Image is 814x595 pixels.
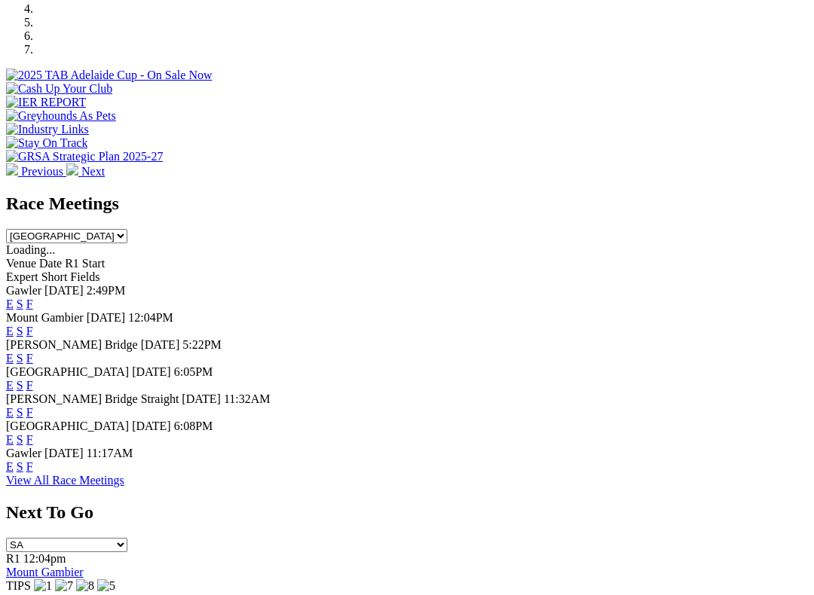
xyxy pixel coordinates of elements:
[26,325,33,337] a: F
[6,392,179,405] span: [PERSON_NAME] Bridge Straight
[6,284,41,297] span: Gawler
[6,406,14,419] a: E
[87,447,133,459] span: 11:17AM
[87,311,126,324] span: [DATE]
[66,163,78,175] img: chevron-right-pager-white.svg
[6,338,138,351] span: [PERSON_NAME] Bridge
[132,365,171,378] span: [DATE]
[17,460,23,473] a: S
[6,123,89,136] img: Industry Links
[87,284,126,297] span: 2:49PM
[97,579,115,593] img: 5
[26,433,33,446] a: F
[81,165,105,178] span: Next
[6,257,36,270] span: Venue
[6,502,808,523] h2: Next To Go
[6,165,66,178] a: Previous
[174,420,213,432] span: 6:08PM
[6,420,129,432] span: [GEOGRAPHIC_DATA]
[34,579,52,593] img: 1
[6,136,87,150] img: Stay On Track
[76,579,94,593] img: 8
[26,460,33,473] a: F
[6,365,129,378] span: [GEOGRAPHIC_DATA]
[6,460,14,473] a: E
[132,420,171,432] span: [DATE]
[17,433,23,446] a: S
[6,433,14,446] a: E
[17,297,23,310] a: S
[6,352,14,365] a: E
[65,257,105,270] span: R1 Start
[224,392,271,405] span: 11:32AM
[6,379,14,392] a: E
[6,96,86,109] img: IER REPORT
[182,338,222,351] span: 5:22PM
[26,297,33,310] a: F
[6,82,112,96] img: Cash Up Your Club
[6,579,31,592] span: TIPS
[6,69,213,82] img: 2025 TAB Adelaide Cup - On Sale Now
[6,552,20,565] span: R1
[6,270,38,283] span: Expert
[6,243,55,256] span: Loading...
[141,338,180,351] span: [DATE]
[17,379,23,392] a: S
[55,579,73,593] img: 7
[6,194,808,214] h2: Race Meetings
[70,270,99,283] span: Fields
[6,566,84,578] a: Mount Gambier
[41,270,68,283] span: Short
[6,325,14,337] a: E
[17,352,23,365] a: S
[17,406,23,419] a: S
[6,311,84,324] span: Mount Gambier
[6,297,14,310] a: E
[6,447,41,459] span: Gawler
[6,109,116,123] img: Greyhounds As Pets
[6,150,163,163] img: GRSA Strategic Plan 2025-27
[26,352,33,365] a: F
[17,325,23,337] a: S
[6,474,124,487] a: View All Race Meetings
[6,163,18,175] img: chevron-left-pager-white.svg
[44,447,84,459] span: [DATE]
[26,406,33,419] a: F
[128,311,173,324] span: 12:04PM
[44,284,84,297] span: [DATE]
[26,379,33,392] a: F
[182,392,221,405] span: [DATE]
[23,552,66,565] span: 12:04pm
[21,165,63,178] span: Previous
[39,257,62,270] span: Date
[174,365,213,378] span: 6:05PM
[66,165,105,178] a: Next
